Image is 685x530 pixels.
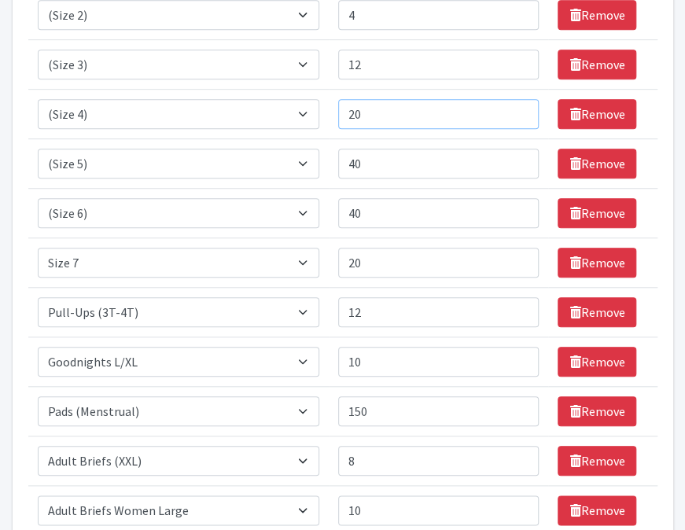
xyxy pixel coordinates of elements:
[558,495,636,525] a: Remove
[558,396,636,426] a: Remove
[558,99,636,129] a: Remove
[558,347,636,377] a: Remove
[558,198,636,228] a: Remove
[558,248,636,278] a: Remove
[558,297,636,327] a: Remove
[558,446,636,476] a: Remove
[558,50,636,79] a: Remove
[558,149,636,179] a: Remove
